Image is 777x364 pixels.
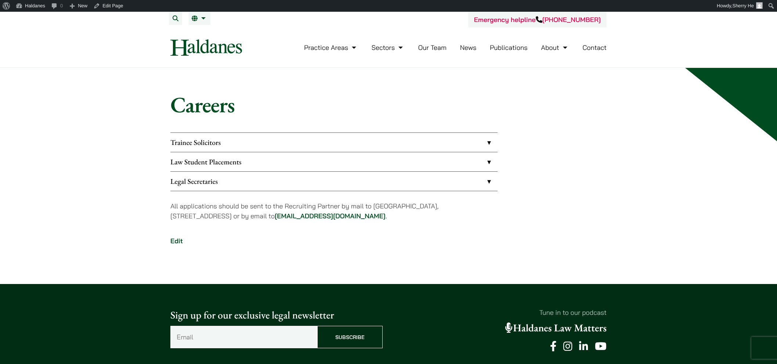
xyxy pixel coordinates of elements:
[732,3,754,8] span: Sherry He
[474,15,601,24] a: Emergency helpline[PHONE_NUMBER]
[170,152,498,171] a: Law Student Placements
[170,91,607,118] h1: Careers
[394,307,607,317] p: Tune in to our podcast
[170,172,498,191] a: Legal Secretaries
[169,12,182,25] button: Search
[460,43,477,52] a: News
[170,326,317,348] input: Email
[505,321,607,335] a: Haldanes Law Matters
[541,43,569,52] a: About
[418,43,447,52] a: Our Team
[170,133,498,152] a: Trainee Solicitors
[170,237,183,245] a: Edit
[170,39,242,56] img: Logo of Haldanes
[304,43,358,52] a: Practice Areas
[372,43,405,52] a: Sectors
[170,307,383,323] p: Sign up for our exclusive legal newsletter
[275,212,386,220] a: [EMAIL_ADDRESS][DOMAIN_NAME]
[317,326,383,348] input: Subscribe
[490,43,528,52] a: Publications
[170,201,498,221] p: All applications should be sent to the Recruiting Partner by mail to [GEOGRAPHIC_DATA], [STREET_A...
[582,43,607,52] a: Contact
[192,15,207,21] a: EN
